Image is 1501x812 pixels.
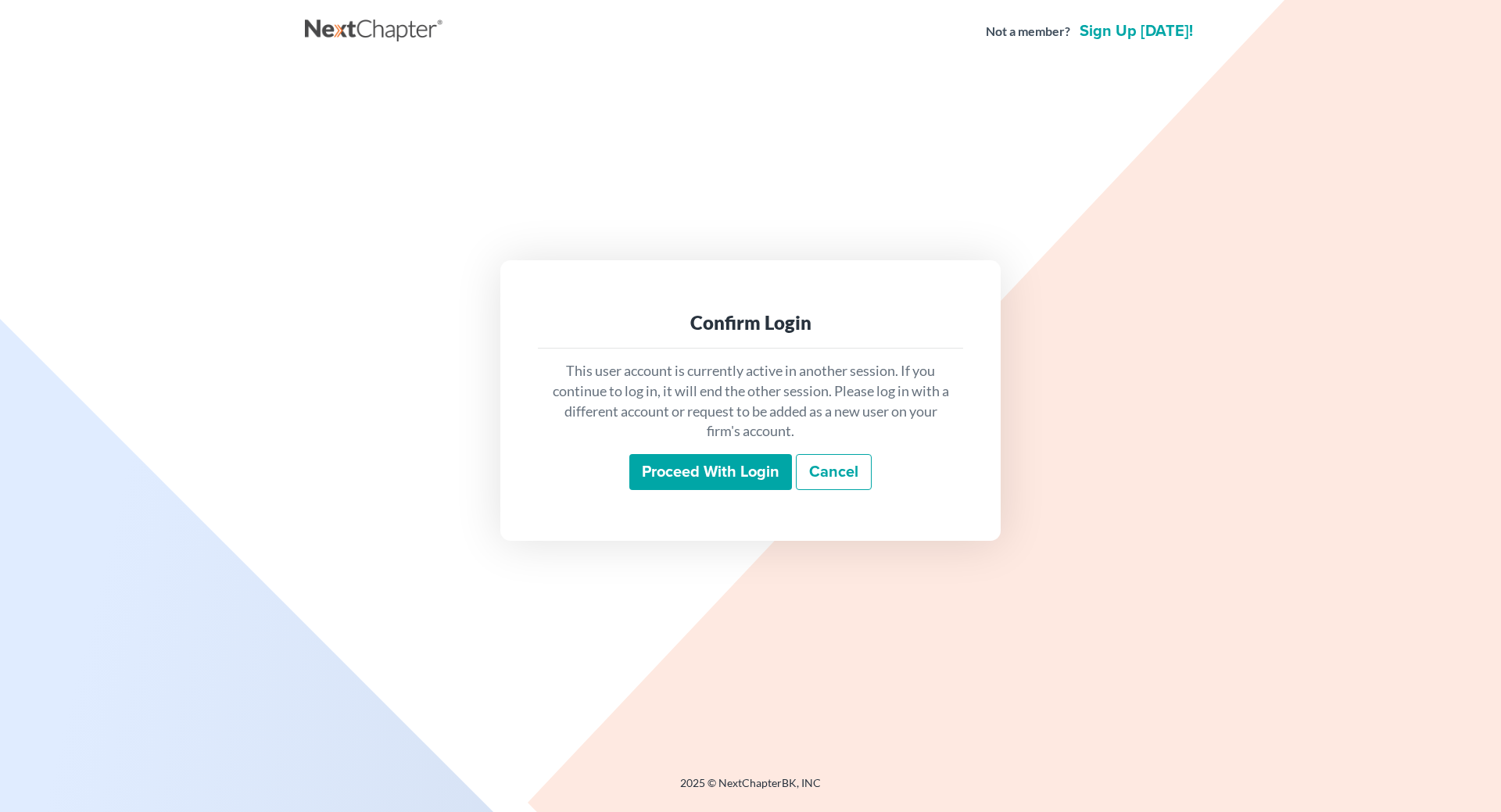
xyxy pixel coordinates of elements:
[1076,23,1196,39] a: Sign up [DATE]!
[629,454,792,490] input: Proceed with login
[550,361,951,442] p: This user account is currently active in another session. If you continue to log in, it will end ...
[550,310,951,335] div: Confirm Login
[986,23,1070,41] strong: Not a member?
[305,775,1196,803] div: 2025 © NextChapterBK, INC
[796,454,872,490] a: Cancel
